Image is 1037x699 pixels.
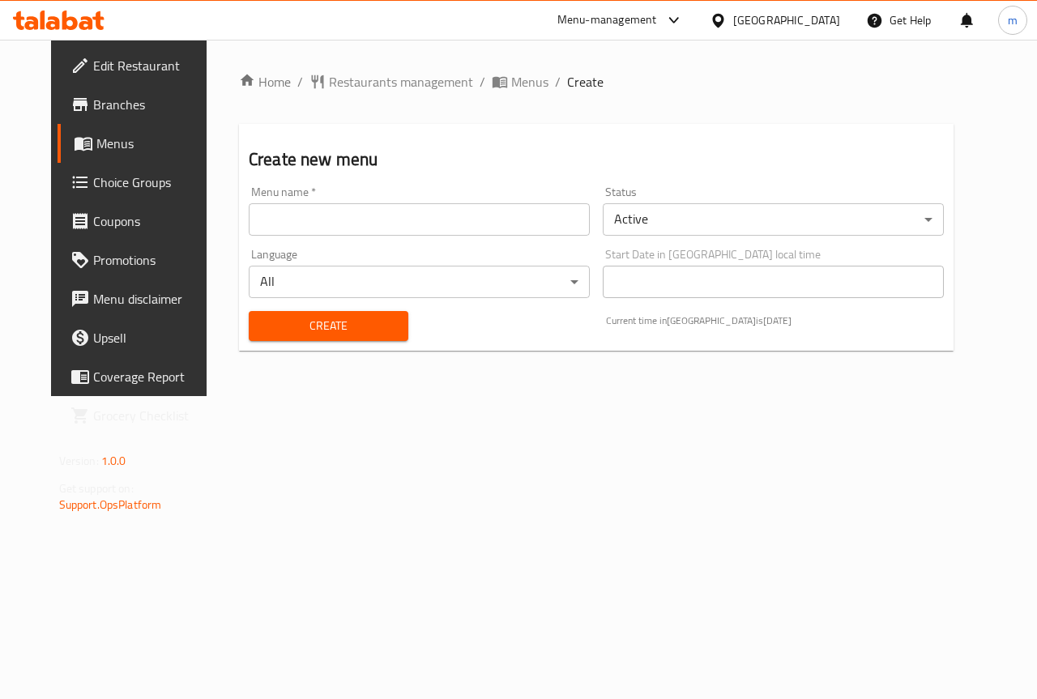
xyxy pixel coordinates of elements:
a: Choice Groups [58,163,224,202]
span: Menus [96,134,211,153]
span: m [1008,11,1018,29]
a: Promotions [58,241,224,279]
span: Branches [93,95,211,114]
span: Edit Restaurant [93,56,211,75]
a: Edit Restaurant [58,46,224,85]
a: Menu disclaimer [58,279,224,318]
li: / [297,72,303,92]
span: Version: [59,450,99,471]
input: Please enter Menu name [249,203,590,236]
span: 1.0.0 [101,450,126,471]
span: Create [262,316,395,336]
span: Coverage Report [93,367,211,386]
span: Grocery Checklist [93,406,211,425]
a: Home [239,72,291,92]
a: Branches [58,85,224,124]
nav: breadcrumb [239,72,954,92]
a: Support.OpsPlatform [59,494,162,515]
span: Get support on: [59,478,134,499]
li: / [480,72,485,92]
a: Restaurants management [309,72,473,92]
a: Upsell [58,318,224,357]
a: Coverage Report [58,357,224,396]
div: All [249,266,590,298]
span: Choice Groups [93,173,211,192]
a: Grocery Checklist [58,396,224,435]
button: Create [249,311,408,341]
span: Menus [511,72,548,92]
span: Promotions [93,250,211,270]
div: Active [603,203,944,236]
span: Upsell [93,328,211,347]
div: Menu-management [557,11,657,30]
span: Create [567,72,604,92]
span: Restaurants management [329,72,473,92]
h2: Create new menu [249,147,944,172]
span: Menu disclaimer [93,289,211,309]
div: [GEOGRAPHIC_DATA] [733,11,840,29]
a: Menus [492,72,548,92]
li: / [555,72,561,92]
p: Current time in [GEOGRAPHIC_DATA] is [DATE] [606,313,944,328]
a: Coupons [58,202,224,241]
a: Menus [58,124,224,163]
span: Coupons [93,211,211,231]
